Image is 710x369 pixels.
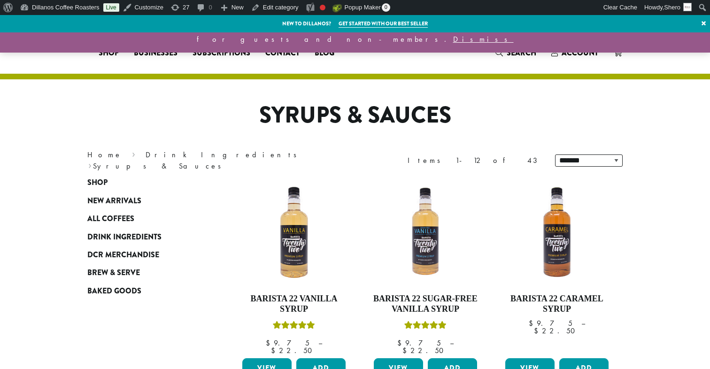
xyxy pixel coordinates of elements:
a: Baked Goods [87,282,200,300]
div: Items 1-12 of 43 [408,155,541,166]
bdi: 9.75 [266,338,309,348]
bdi: 9.75 [529,318,572,328]
span: $ [402,346,410,355]
span: Businesses [134,47,177,59]
h4: Barista 22 Sugar-Free Vanilla Syrup [371,294,479,314]
span: Brew & Serve [87,267,140,279]
h1: Syrups & Sauces [80,102,630,129]
bdi: 9.75 [397,338,441,348]
a: Get started with our best seller [339,20,428,28]
a: Shop [87,174,200,192]
h4: Barista 22 Caramel Syrup [503,294,611,314]
span: 0 [382,3,390,12]
img: CARAMEL-1-300x300.png [503,178,611,286]
a: Barista 22 Caramel Syrup [503,178,611,354]
a: Barista 22 Sugar-Free Vanilla SyrupRated 5.00 out of 5 [371,178,479,354]
a: Drink Ingredients [146,150,303,160]
a: All Coffees [87,210,200,228]
span: – [450,338,454,348]
a: New Arrivals [87,192,200,210]
span: Account [562,47,598,58]
div: Focus keyphrase not set [320,5,325,10]
span: Shero [664,4,680,11]
a: DCR Merchandise [87,246,200,264]
a: Brew & Serve [87,264,200,282]
span: Shop [87,177,108,189]
a: × [697,15,710,32]
a: Home [87,150,122,160]
span: All Coffees [87,213,134,225]
a: Live [103,3,119,12]
img: SF-VANILLA-300x300.png [371,178,479,286]
span: New Arrivals [87,195,141,207]
span: › [132,146,135,161]
span: Contact [265,47,300,59]
span: DCR Merchandise [87,249,159,261]
a: Dismiss [453,34,514,44]
a: Barista 22 Vanilla SyrupRated 5.00 out of 5 [240,178,348,354]
img: VANILLA-300x300.png [240,178,348,286]
span: Shop [99,47,119,59]
div: Rated 5.00 out of 5 [404,320,447,334]
span: Search [507,47,536,58]
a: Shop [91,46,126,61]
span: – [318,338,322,348]
span: Blog [315,47,334,59]
bdi: 22.50 [402,346,448,355]
span: – [581,318,585,328]
bdi: 22.50 [534,326,579,336]
a: Search [488,45,544,61]
span: Subscriptions [193,47,250,59]
span: › [88,157,92,172]
nav: Breadcrumb [87,149,341,172]
span: Baked Goods [87,285,141,297]
span: $ [529,318,537,328]
div: Rated 5.00 out of 5 [273,320,315,334]
h4: Barista 22 Vanilla Syrup [240,294,348,314]
bdi: 22.50 [271,346,316,355]
span: $ [397,338,405,348]
span: $ [266,338,274,348]
span: Drink Ingredients [87,231,162,243]
span: $ [534,326,542,336]
a: Drink Ingredients [87,228,200,246]
span: $ [271,346,279,355]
